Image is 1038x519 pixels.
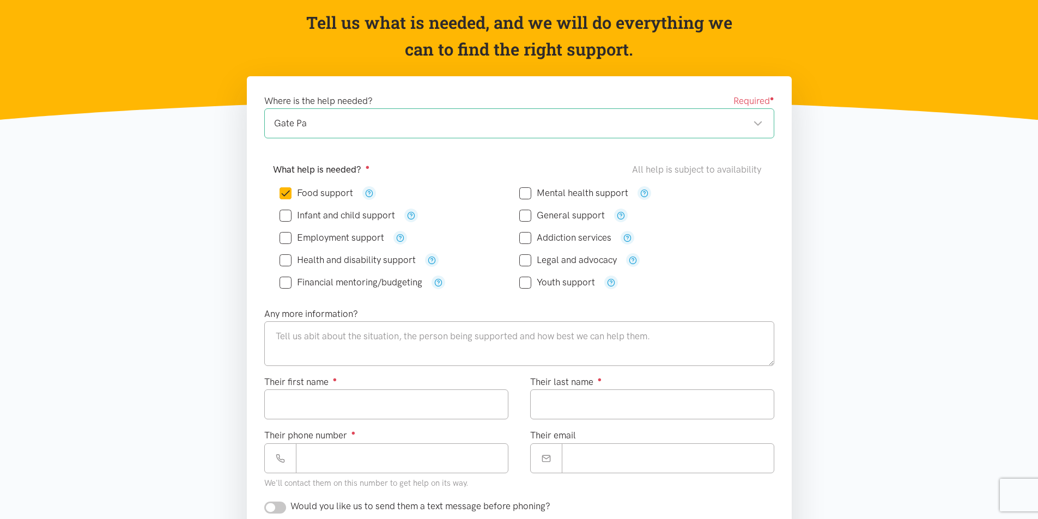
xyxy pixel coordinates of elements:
p: Tell us what is needed, and we will do everything we can to find the right support. [302,9,736,63]
input: Email [562,443,774,473]
label: Their last name [530,375,602,389]
label: Health and disability support [280,255,416,265]
label: Any more information? [264,307,358,321]
input: Phone number [296,443,508,473]
sup: ● [333,375,337,383]
sup: ● [366,163,370,171]
label: General support [519,211,605,220]
span: Required [733,94,774,108]
sup: ● [770,94,774,102]
span: Would you like us to send them a text message before phoning? [290,500,550,511]
label: What help is needed? [273,162,370,177]
label: Legal and advocacy [519,255,617,265]
label: Addiction services [519,233,611,242]
sup: ● [351,429,356,437]
label: Food support [280,188,353,198]
label: Where is the help needed? [264,94,373,108]
label: Infant and child support [280,211,395,220]
label: Youth support [519,278,595,287]
label: Financial mentoring/budgeting [280,278,422,287]
div: Gate Pa [274,116,763,131]
label: Employment support [280,233,384,242]
label: Their phone number [264,428,356,443]
sup: ● [598,375,602,383]
label: Mental health support [519,188,628,198]
small: We'll contact them on this number to get help on its way. [264,478,469,488]
label: Their first name [264,375,337,389]
div: All help is subject to availability [632,162,766,177]
label: Their email [530,428,576,443]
